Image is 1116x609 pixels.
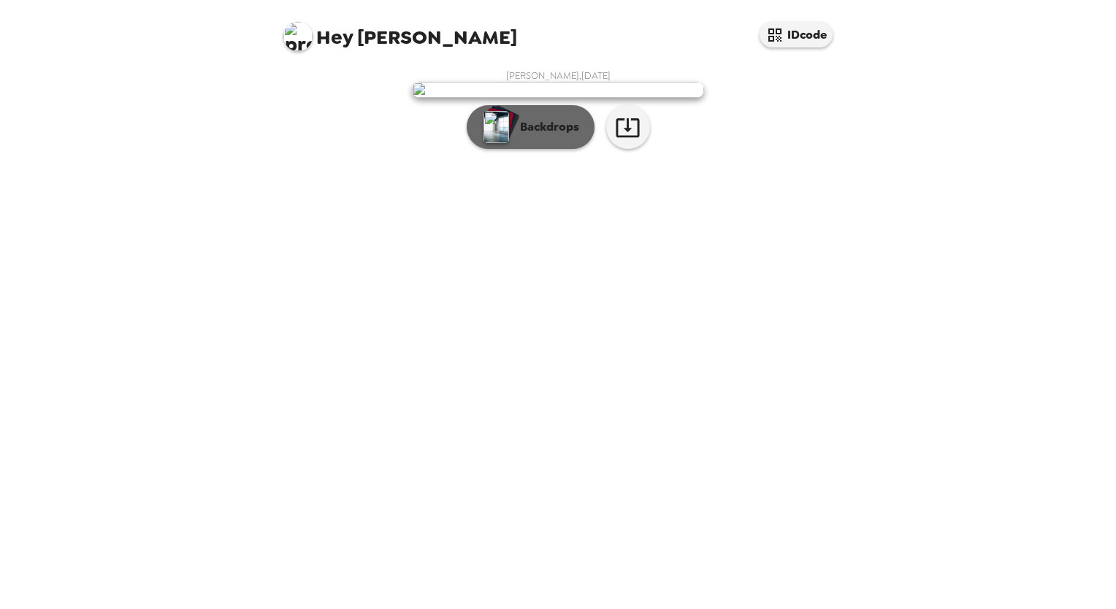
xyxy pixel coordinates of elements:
[412,82,704,98] img: user
[467,105,595,149] button: Backdrops
[760,22,833,47] button: IDcode
[283,15,517,47] span: [PERSON_NAME]
[316,24,353,50] span: Hey
[283,22,313,51] img: profile pic
[506,69,611,82] span: [PERSON_NAME] , [DATE]
[513,118,579,136] p: Backdrops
